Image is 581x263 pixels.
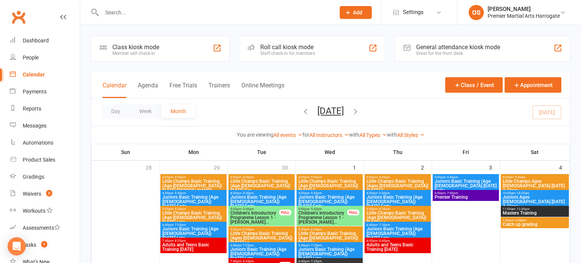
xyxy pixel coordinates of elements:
span: 1:00pm [502,219,567,222]
span: 5:50pm [230,228,293,231]
strong: You are viewing [237,132,273,138]
span: Premier Training [434,195,497,199]
span: - 6:20pm [309,228,322,231]
th: Fri [432,144,500,160]
span: 1 [41,241,47,247]
span: - 9:45am [513,176,525,179]
span: Little Champs Basic Training (Age [DEMOGRAPHIC_DATA]) [DATE] L... [298,231,361,245]
div: 30 [282,161,295,173]
span: 4:00pm [366,176,429,179]
span: 6:40pm [162,223,225,227]
span: Little Champs Basic Training (Ages [DEMOGRAPHIC_DATA]) [DATE] La... [230,231,293,245]
div: Messages [23,123,47,129]
span: 10:00am [502,191,567,195]
span: - 8:45pm [377,239,390,243]
div: Open Intercom Messenger [8,237,26,255]
span: - 7:00pm [446,191,458,195]
div: Class kiosk mode [112,44,159,51]
div: Tasks [23,242,36,248]
div: Dashboard [23,37,49,44]
span: Children's Introductory Programme Lesson 1 - [PERSON_NAME]... [298,211,348,224]
div: 29 [214,161,227,173]
button: Class / Event [445,77,503,93]
span: Juniors Basic Training (Age [DEMOGRAPHIC_DATA]) [DATE] Early [230,195,293,209]
span: Little Champs Basic Training (Age [DEMOGRAPHIC_DATA]) [DATE] Late [162,211,225,224]
button: Calendar [103,82,126,98]
a: Payments [10,83,80,100]
a: Product Sales [10,151,80,168]
span: 4:50pm [366,191,429,195]
span: - 7:35pm [309,260,322,263]
span: Little Champs Basic Training (Age [DEMOGRAPHIC_DATA]) [DATE] La... [366,211,429,224]
span: Juniors Basic Training (Age [DEMOGRAPHIC_DATA]) [DATE] Early [162,195,225,209]
button: Add [340,6,372,19]
button: Day [102,104,130,118]
a: All Styles [397,132,425,138]
span: - 8:55pm [241,260,254,263]
span: Adults and Teens Basic Training [DATE] [366,243,429,252]
span: 7:40pm [162,239,225,243]
span: Juniors Basic Training (Age [DEMOGRAPHIC_DATA]) [DATE] Late [162,227,225,240]
button: Appointment [505,77,561,93]
span: - 6:20pm [377,207,390,211]
div: Workouts [23,208,45,214]
span: Masters Training [502,211,567,215]
a: All Instructors [309,132,349,138]
span: - 5:30pm [377,191,390,195]
span: - 7:25pm [173,223,186,227]
th: Sun [92,144,160,160]
span: Children's Introductory Programme Lesson 1 - [PERSON_NAME]... [230,211,280,224]
span: Juniors Basic Training (Age [DEMOGRAPHIC_DATA]) [DATE] Early [366,195,429,209]
span: 5:00pm [230,207,280,211]
a: People [10,49,80,66]
span: 6:40pm [298,260,361,263]
div: Assessments [23,225,60,231]
span: - 4:30pm [241,176,254,179]
div: Reports [23,106,41,112]
th: Thu [364,144,432,160]
span: 5:50pm [298,228,361,231]
div: Payments [23,89,47,95]
div: General attendance kiosk mode [416,44,500,51]
span: Add [353,9,362,16]
span: - 6:20pm [241,228,254,231]
span: Little Champs Basic Training (Age [DEMOGRAPHIC_DATA]) [DATE] Ear... [230,179,293,193]
div: FULL [347,210,359,215]
span: 4:50pm [230,191,293,195]
span: - 5:30pm [241,191,254,195]
span: Little Champs Ages [DEMOGRAPHIC_DATA] [DATE] A Class [502,179,567,193]
div: People [23,54,39,61]
span: - 7:20pm [377,223,390,227]
a: Gradings [10,168,80,185]
div: 28 [146,161,159,173]
strong: with [387,132,397,138]
a: All Types [359,132,387,138]
span: 8:00pm [366,239,429,243]
span: Juniors Basic Training (Age [DEMOGRAPHIC_DATA]) [DATE] Late [230,247,293,261]
a: All events [273,132,303,138]
th: Sat [500,144,570,160]
span: 5:00pm [434,176,497,179]
a: Waivers 2 [10,185,80,202]
span: 6:40pm [366,223,429,227]
span: - 6:20pm [173,207,186,211]
th: Wed [296,144,364,160]
th: Mon [160,144,228,160]
span: Adults and Teens Basic Training [DATE] [162,243,225,252]
span: 7:40pm [230,260,280,263]
span: - 7:25pm [241,244,254,247]
span: - 7:20pm [309,244,322,247]
div: 1 [353,161,364,173]
span: 5:00pm [298,207,348,211]
span: 4:50pm [162,191,225,195]
div: 4 [559,161,570,173]
div: 2 [421,161,432,173]
a: Automations [10,134,80,151]
span: 4:50pm [298,191,361,195]
a: Assessments [10,219,80,237]
a: Tasks 1 [10,237,80,254]
span: - 5:00pm [309,176,322,179]
strong: for [303,132,309,138]
span: 6:40pm [230,244,293,247]
div: OS [469,5,484,20]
